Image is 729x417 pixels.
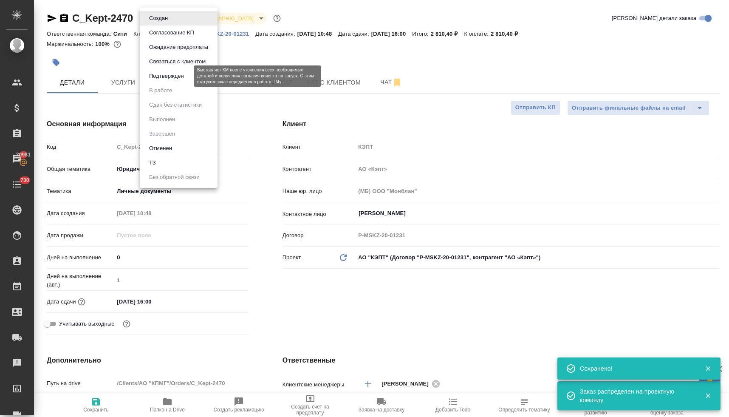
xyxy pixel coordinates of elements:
[147,71,186,81] button: Подтвержден
[147,86,175,95] button: В работе
[580,387,692,404] div: Заказ распределен на проектную команду
[147,158,158,167] button: ТЗ
[147,57,208,66] button: Связаться с клиентом
[147,173,202,182] button: Без обратной связи
[147,129,178,139] button: Завершен
[580,364,692,373] div: Сохранено!
[147,115,178,124] button: Выполнен
[699,365,717,372] button: Закрыть
[147,28,197,37] button: Согласование КП
[147,43,211,52] button: Ожидание предоплаты
[147,144,175,153] button: Отменен
[147,14,170,23] button: Создан
[699,392,717,400] button: Закрыть
[147,100,204,110] button: Сдан без статистики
